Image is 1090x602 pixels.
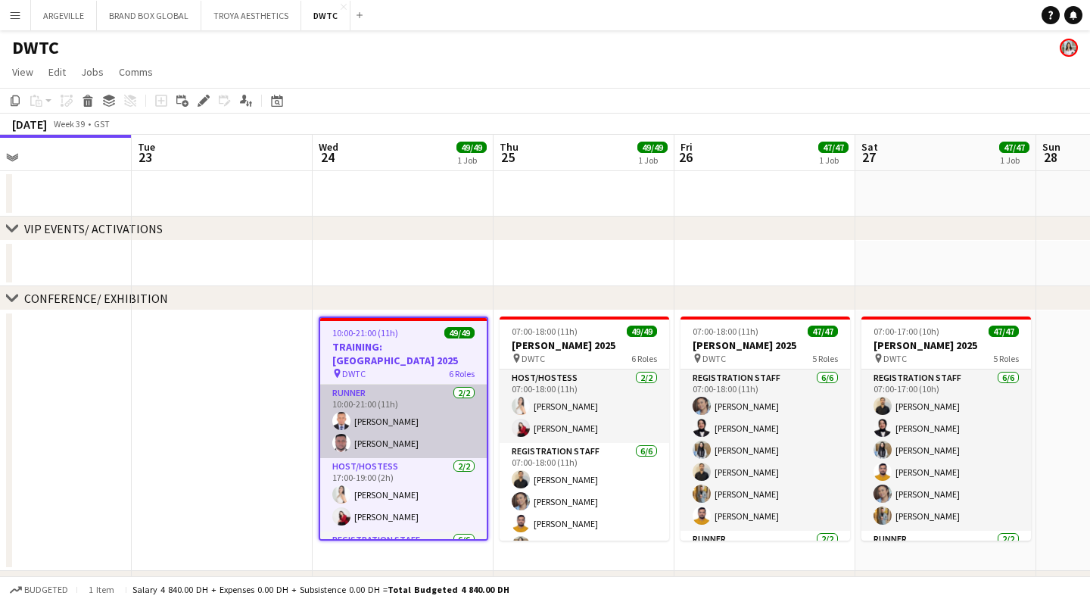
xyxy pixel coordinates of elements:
[119,65,153,79] span: Comms
[320,340,487,367] h3: TRAINING: [GEOGRAPHIC_DATA] 2025
[316,148,338,166] span: 24
[24,291,168,306] div: CONFERENCE/ EXHIBITION
[81,65,104,79] span: Jobs
[638,154,667,166] div: 1 Job
[138,140,155,154] span: Tue
[50,118,88,129] span: Week 39
[874,326,939,337] span: 07:00-17:00 (10h)
[627,326,657,337] span: 49/49
[522,353,545,364] span: DWTC
[680,317,850,541] app-job-card: 07:00-18:00 (11h)47/47[PERSON_NAME] 2025 DWTC5 RolesRegistration Staff6/607:00-18:00 (11h)[PERSON...
[6,62,39,82] a: View
[456,142,487,153] span: 49/49
[500,338,669,352] h3: [PERSON_NAME] 2025
[1060,39,1078,57] app-user-avatar: Maristela Scott
[449,368,475,379] span: 6 Roles
[12,65,33,79] span: View
[861,338,1031,352] h3: [PERSON_NAME] 2025
[75,62,110,82] a: Jobs
[1040,148,1060,166] span: 28
[42,62,72,82] a: Edit
[818,142,849,153] span: 47/47
[500,140,519,154] span: Thu
[320,458,487,532] app-card-role: Host/Hostess2/217:00-19:00 (2h)[PERSON_NAME][PERSON_NAME]
[12,117,47,132] div: [DATE]
[859,148,878,166] span: 27
[819,154,848,166] div: 1 Job
[319,317,488,541] app-job-card: 10:00-21:00 (11h)49/49TRAINING: [GEOGRAPHIC_DATA] 2025 DWTC6 RolesRunner2/210:00-21:00 (11h)[PERS...
[132,584,509,595] div: Salary 4 840.00 DH + Expenses 0.00 DH + Subsistence 0.00 DH =
[94,118,110,129] div: GST
[637,142,668,153] span: 49/49
[48,65,66,79] span: Edit
[201,1,301,30] button: TROYA AESTHETICS
[702,353,726,364] span: DWTC
[1042,140,1060,154] span: Sun
[512,326,578,337] span: 07:00-18:00 (11h)
[388,584,509,595] span: Total Budgeted 4 840.00 DH
[24,221,163,236] div: VIP EVENTS/ ACTIVATIONS
[861,317,1031,541] app-job-card: 07:00-17:00 (10h)47/47[PERSON_NAME] 2025 DWTC5 RolesRegistration Staff6/607:00-17:00 (10h)[PERSON...
[678,148,693,166] span: 26
[693,326,758,337] span: 07:00-18:00 (11h)
[97,1,201,30] button: BRAND BOX GLOBAL
[8,582,70,598] button: Budgeted
[320,385,487,458] app-card-role: Runner2/210:00-21:00 (11h)[PERSON_NAME][PERSON_NAME]
[631,353,657,364] span: 6 Roles
[113,62,159,82] a: Comms
[999,142,1029,153] span: 47/47
[500,317,669,541] app-job-card: 07:00-18:00 (11h)49/49[PERSON_NAME] 2025 DWTC6 RolesHost/Hostess2/207:00-18:00 (11h)[PERSON_NAME]...
[332,327,398,338] span: 10:00-21:00 (11h)
[680,370,850,531] app-card-role: Registration Staff6/607:00-18:00 (11h)[PERSON_NAME][PERSON_NAME][PERSON_NAME][PERSON_NAME][PERSON...
[31,1,97,30] button: ARGEVILLE
[993,353,1019,364] span: 5 Roles
[808,326,838,337] span: 47/47
[12,36,59,59] h1: DWTC
[861,140,878,154] span: Sat
[497,148,519,166] span: 25
[342,368,366,379] span: DWTC
[24,575,80,591] div: Boat Show
[861,370,1031,531] app-card-role: Registration Staff6/607:00-17:00 (10h)[PERSON_NAME][PERSON_NAME][PERSON_NAME][PERSON_NAME][PERSON...
[24,585,68,595] span: Budgeted
[989,326,1019,337] span: 47/47
[319,140,338,154] span: Wed
[301,1,350,30] button: DWTC
[883,353,907,364] span: DWTC
[812,353,838,364] span: 5 Roles
[1000,154,1029,166] div: 1 Job
[444,327,475,338] span: 49/49
[83,584,120,595] span: 1 item
[135,148,155,166] span: 23
[500,370,669,443] app-card-role: Host/Hostess2/207:00-18:00 (11h)[PERSON_NAME][PERSON_NAME]
[680,338,850,352] h3: [PERSON_NAME] 2025
[680,140,693,154] span: Fri
[457,154,486,166] div: 1 Job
